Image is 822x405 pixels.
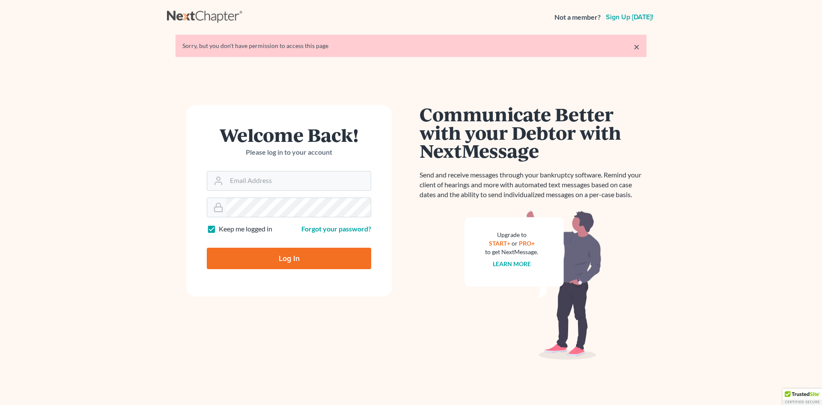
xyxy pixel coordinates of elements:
span: or [512,240,518,247]
a: Learn more [493,260,531,267]
input: Log In [207,248,371,269]
label: Keep me logged in [219,224,272,234]
div: TrustedSite Certified [783,389,822,405]
div: Sorry, but you don't have permission to access this page [182,42,640,50]
strong: Not a member? [554,12,601,22]
h1: Communicate Better with your Debtor with NextMessage [420,105,646,160]
input: Email Address [226,171,371,190]
a: Sign up [DATE]! [604,14,655,21]
p: Send and receive messages through your bankruptcy software. Remind your client of hearings and mo... [420,170,646,200]
a: Forgot your password? [301,225,371,233]
p: Please log in to your account [207,147,371,157]
div: Upgrade to [485,231,538,239]
a: × [634,42,640,52]
a: PRO+ [519,240,535,247]
div: to get NextMessage. [485,248,538,256]
h1: Welcome Back! [207,126,371,144]
a: START+ [489,240,510,247]
img: nextmessage_bg-59042aed3d76b12b5cd301f8e5b87938c9018125f34e5fa2b7a6b67550977c72.svg [465,210,602,360]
